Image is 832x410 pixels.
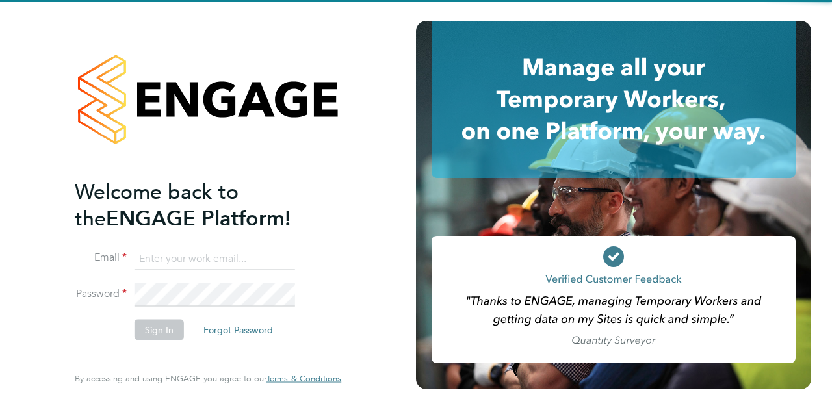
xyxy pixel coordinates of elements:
[135,247,295,270] input: Enter your work email...
[75,251,127,264] label: Email
[266,374,341,384] a: Terms & Conditions
[193,320,283,340] button: Forgot Password
[75,287,127,301] label: Password
[266,373,341,384] span: Terms & Conditions
[75,178,328,231] h2: ENGAGE Platform!
[75,179,239,231] span: Welcome back to the
[135,320,184,340] button: Sign In
[75,373,341,384] span: By accessing and using ENGAGE you agree to our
